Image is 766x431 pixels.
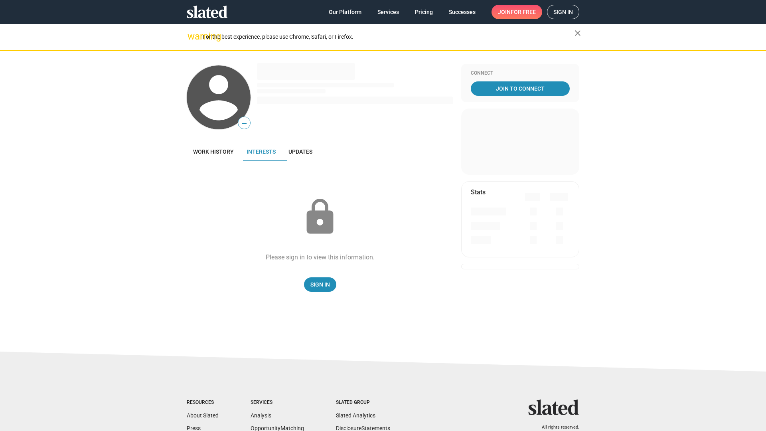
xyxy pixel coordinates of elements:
[573,28,582,38] mat-icon: close
[336,412,375,419] a: Slated Analytics
[442,5,482,19] a: Successes
[329,5,361,19] span: Our Platform
[238,118,250,129] span: —
[188,32,197,41] mat-icon: warning
[187,399,219,406] div: Resources
[415,5,433,19] span: Pricing
[336,399,390,406] div: Slated Group
[511,5,536,19] span: for free
[193,148,234,155] span: Work history
[498,5,536,19] span: Join
[266,253,375,261] div: Please sign in to view this information.
[251,412,271,419] a: Analysis
[322,5,368,19] a: Our Platform
[377,5,399,19] span: Services
[472,81,568,96] span: Join To Connect
[553,5,573,19] span: Sign in
[547,5,579,19] a: Sign in
[187,412,219,419] a: About Slated
[288,148,312,155] span: Updates
[304,277,336,292] a: Sign In
[371,5,405,19] a: Services
[247,148,276,155] span: Interests
[471,81,570,96] a: Join To Connect
[471,70,570,77] div: Connect
[310,277,330,292] span: Sign In
[203,32,574,42] div: For the best experience, please use Chrome, Safari, or Firefox.
[282,142,319,161] a: Updates
[240,142,282,161] a: Interests
[187,142,240,161] a: Work history
[300,197,340,237] mat-icon: lock
[471,188,486,196] mat-card-title: Stats
[251,399,304,406] div: Services
[492,5,542,19] a: Joinfor free
[449,5,476,19] span: Successes
[409,5,439,19] a: Pricing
